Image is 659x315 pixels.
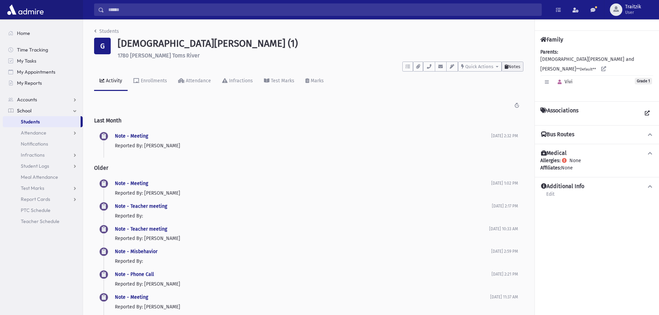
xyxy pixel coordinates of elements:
[184,78,211,84] div: Attendance
[3,116,81,127] a: Students
[21,141,48,147] span: Notifications
[228,78,253,84] div: Infractions
[21,207,51,213] span: PTC Schedule
[94,28,119,38] nav: breadcrumb
[3,105,83,116] a: School
[540,36,563,43] h4: Family
[21,196,50,202] span: Report Cards
[21,130,46,136] span: Attendance
[625,4,641,10] span: Traitzik
[115,249,157,254] a: Note - Misbehavior
[540,183,653,190] button: Additional Info
[3,216,83,227] a: Teacher Schedule
[641,107,653,120] a: View all Associations
[546,190,555,203] a: Edit
[115,258,491,265] p: Reported By:
[115,133,148,139] a: Note - Meeting
[269,78,294,84] div: Test Marks
[115,212,492,220] p: Reported By:
[115,271,154,277] a: Note - Phone Call
[458,62,502,72] button: Quick Actions
[94,112,523,129] h2: Last Month
[104,3,541,16] input: Search
[541,183,584,190] h4: Additional Info
[555,79,573,85] span: Vivi
[17,47,48,53] span: Time Tracking
[465,64,493,69] span: Quick Actions
[21,218,60,224] span: Teacher Schedule
[6,3,45,17] img: AdmirePro
[540,158,560,164] b: Allergies:
[3,194,83,205] a: Report Cards
[21,119,40,125] span: Students
[540,157,653,172] div: None
[139,78,167,84] div: Enrollments
[540,150,653,157] button: Medical
[3,94,83,105] a: Accounts
[491,249,518,254] span: [DATE] 2:59 PM
[115,142,491,149] p: Reported By: [PERSON_NAME]
[21,152,45,158] span: Infractions
[540,107,578,120] h4: Associations
[21,174,58,180] span: Meal Attendance
[94,28,119,34] a: Students
[17,108,31,114] span: School
[3,55,83,66] a: My Tasks
[115,203,167,209] a: Note - Teacher meeting
[118,52,523,59] h6: 1780 [PERSON_NAME] Toms River
[128,72,173,91] a: Enrollments
[625,10,641,15] span: User
[115,235,489,242] p: Reported By: [PERSON_NAME]
[17,30,30,36] span: Home
[300,72,329,91] a: Marks
[104,78,122,84] div: Activity
[115,180,148,186] a: Note - Meeting
[17,69,55,75] span: My Appointments
[540,164,653,172] div: None
[3,205,83,216] a: PTC Schedule
[3,172,83,183] a: Meal Attendance
[21,163,49,169] span: Student Logs
[94,159,523,177] h2: Older
[115,189,491,197] p: Reported By: [PERSON_NAME]
[491,133,518,138] span: [DATE] 2:32 PM
[3,160,83,172] a: Student Logs
[17,58,36,64] span: My Tasks
[541,131,574,138] h4: Bus Routes
[115,226,167,232] a: Note - Teacher meeting
[17,80,42,86] span: My Reports
[541,150,567,157] h4: Medical
[3,44,83,55] a: Time Tracking
[21,185,44,191] span: Test Marks
[173,72,217,91] a: Attendance
[217,72,258,91] a: Infractions
[309,78,324,84] div: Marks
[115,294,148,300] a: Note - Meeting
[17,96,37,103] span: Accounts
[508,64,520,69] span: Notes
[258,72,300,91] a: Test Marks
[3,183,83,194] a: Test Marks
[94,72,128,91] a: Activity
[540,165,561,171] b: Affiliates:
[115,280,492,288] p: Reported By: [PERSON_NAME]
[540,49,558,55] b: Parents:
[490,295,518,299] span: [DATE] 11:37 AM
[491,181,518,186] span: [DATE] 1:02 PM
[115,303,490,311] p: Reported By: [PERSON_NAME]
[635,78,652,84] span: Grade 1
[94,38,111,54] div: G
[3,28,83,39] a: Home
[3,138,83,149] a: Notifications
[118,38,523,49] h1: [DEMOGRAPHIC_DATA][PERSON_NAME] (1)
[3,77,83,89] a: My Reports
[502,62,523,72] button: Notes
[540,131,653,138] button: Bus Routes
[492,204,518,209] span: [DATE] 2:17 PM
[3,149,83,160] a: Infractions
[492,272,518,277] span: [DATE] 2:21 PM
[3,66,83,77] a: My Appointments
[489,226,518,231] span: [DATE] 10:33 AM
[3,127,83,138] a: Attendance
[540,48,653,96] div: [DEMOGRAPHIC_DATA][PERSON_NAME] and [PERSON_NAME]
